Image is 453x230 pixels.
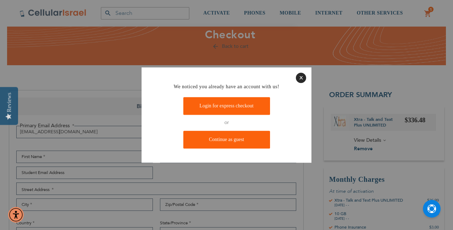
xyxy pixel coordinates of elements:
[8,207,24,223] div: Accessibility Menu
[147,119,306,128] p: or
[183,131,270,148] a: Continue as guest
[6,92,12,112] div: Reviews
[183,97,270,115] a: Login for express checkout
[147,83,306,90] h4: We noticed you already have an account with us!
